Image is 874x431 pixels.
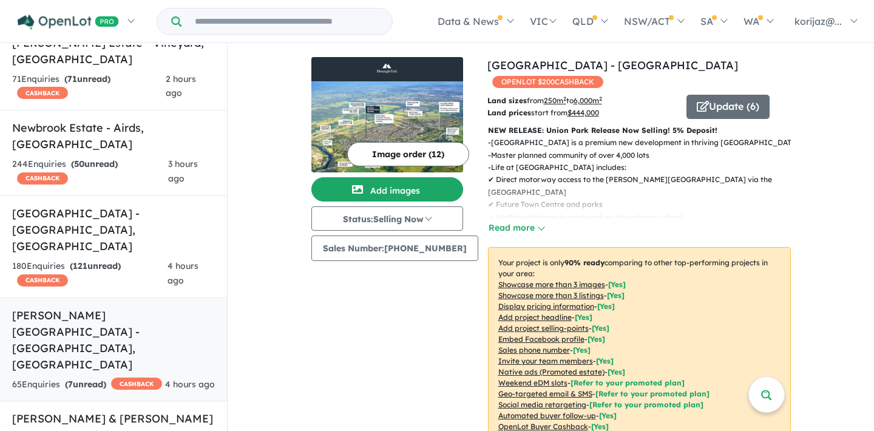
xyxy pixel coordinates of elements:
[12,72,166,101] div: 71 Enquir ies
[316,62,458,76] img: Menangle Park Estate - Menangle Park Logo
[12,378,162,392] div: 65 Enquir ies
[65,379,106,390] strong: ( unread)
[595,389,710,398] span: [Refer to your promoted plan]
[794,15,842,27] span: korijaz@...
[599,95,602,102] sup: 2
[18,15,119,30] img: Openlot PRO Logo White
[488,221,545,235] button: Read more
[596,356,614,365] span: [ Yes ]
[567,108,599,117] u: $ 444,000
[498,324,589,333] u: Add project selling-points
[67,73,77,84] span: 71
[574,96,602,105] u: 6,000 m
[498,411,596,420] u: Automated buyer follow-up
[74,158,84,169] span: 50
[17,274,68,287] span: CASHBACK
[12,307,215,373] h5: [PERSON_NAME][GEOGRAPHIC_DATA] - [GEOGRAPHIC_DATA] , [GEOGRAPHIC_DATA]
[498,367,605,376] u: Native ads (Promoted estate)
[311,177,463,202] button: Add images
[498,400,586,409] u: Social media retargeting
[492,76,603,88] span: OPENLOT $ 200 CASHBACK
[498,302,594,311] u: Display pricing information
[607,291,625,300] span: [ Yes ]
[686,95,770,119] button: Update (6)
[498,356,593,365] u: Invite your team members
[571,378,685,387] span: [Refer to your promoted plan]
[608,280,626,289] span: [ Yes ]
[608,367,625,376] span: [Yes]
[311,206,463,231] button: Status:Selling Now
[488,149,801,161] p: - Master planned community of over 4,000 lots
[311,236,478,261] button: Sales Number:[PHONE_NUMBER]
[488,137,801,149] p: - [GEOGRAPHIC_DATA] is a premium new development in thriving [GEOGRAPHIC_DATA].
[573,345,591,355] span: [ Yes ]
[487,107,677,119] p: start from
[17,172,68,185] span: CASHBACK
[498,280,605,289] u: Showcase more than 3 images
[12,205,215,254] h5: [GEOGRAPHIC_DATA] - [GEOGRAPHIC_DATA] , [GEOGRAPHIC_DATA]
[488,124,791,137] p: NEW RELEASE: Union Park Release Now Selling! 5% Deposit!
[592,324,609,333] span: [ Yes ]
[347,142,469,166] button: Image order (12)
[564,258,605,267] b: 90 % ready
[589,400,703,409] span: [Refer to your promoted plan]
[591,422,609,431] span: [Yes]
[12,259,168,288] div: 180 Enquir ies
[498,389,592,398] u: Geo-targeted email & SMS
[64,73,110,84] strong: ( unread)
[597,302,615,311] span: [ Yes ]
[563,95,566,102] sup: 2
[487,58,738,72] a: [GEOGRAPHIC_DATA] - [GEOGRAPHIC_DATA]
[588,334,605,344] span: [ Yes ]
[73,260,87,271] span: 121
[168,158,198,184] span: 3 hours ago
[168,260,198,286] span: 4 hours ago
[12,120,215,152] h5: Newbrook Estate - Airds , [GEOGRAPHIC_DATA]
[575,313,592,322] span: [ Yes ]
[498,422,588,431] u: OpenLot Buyer Cashback
[487,108,531,117] b: Land prices
[599,411,617,420] span: [Yes]
[166,73,196,99] span: 2 hours ago
[184,8,390,35] input: Try estate name, suburb, builder or developer
[12,35,215,67] h5: [PERSON_NAME] Estate - Vineyard , [GEOGRAPHIC_DATA]
[311,57,463,172] a: Menangle Park Estate - Menangle Park LogoMenangle Park Estate - Menangle Park
[165,379,215,390] span: 4 hours ago
[17,87,68,99] span: CASHBACK
[488,161,801,248] p: - Life at [GEOGRAPHIC_DATA] includes: ✔ Direct motorway access to the [PERSON_NAME][GEOGRAPHIC_DA...
[111,378,162,390] span: CASHBACK
[68,379,73,390] span: 7
[71,158,118,169] strong: ( unread)
[487,96,527,105] b: Land sizes
[544,96,566,105] u: 250 m
[487,95,677,107] p: from
[70,260,121,271] strong: ( unread)
[311,81,463,172] img: Menangle Park Estate - Menangle Park
[498,378,567,387] u: Weekend eDM slots
[12,157,168,186] div: 244 Enquir ies
[498,334,584,344] u: Embed Facebook profile
[498,291,604,300] u: Showcase more than 3 listings
[498,313,572,322] u: Add project headline
[566,96,602,105] span: to
[498,345,570,355] u: Sales phone number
